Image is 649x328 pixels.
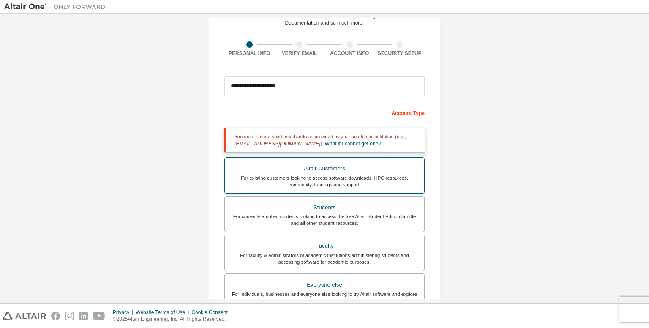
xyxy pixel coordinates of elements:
[93,312,105,320] img: youtube.svg
[79,312,88,320] img: linkedin.svg
[113,316,233,323] p: © 2025 Altair Engineering, Inc. All Rights Reserved.
[224,128,425,152] div: You must enter a valid email address provided by your academic institution (e.g., ).
[230,163,419,175] div: Altair Customers
[3,312,46,320] img: altair_logo.svg
[235,141,320,147] span: [EMAIL_ADDRESS][DOMAIN_NAME]
[275,50,325,57] div: Verify Email
[136,309,191,316] div: Website Terms of Use
[113,309,136,316] div: Privacy
[230,240,419,252] div: Faculty
[51,312,60,320] img: facebook.svg
[191,309,232,316] div: Cookie Consent
[230,252,419,265] div: For faculty & administrators of academic institutions administering students and accessing softwa...
[375,50,425,57] div: Security Setup
[230,175,419,188] div: For existing customers looking to access software downloads, HPC resources, community, trainings ...
[224,106,425,119] div: Account Type
[230,279,419,291] div: Everyone else
[65,312,74,320] img: instagram.svg
[4,3,110,11] img: Altair One
[224,50,275,57] div: Personal Info
[230,213,419,227] div: For currently enrolled students looking to access the free Altair Student Edition bundle and all ...
[230,202,419,213] div: Students
[324,50,375,57] div: Account Info
[325,141,381,147] a: What if I cannot get one?
[230,291,419,304] div: For individuals, businesses and everyone else looking to try Altair software and explore our prod...
[269,13,380,26] div: For Free Trials, Licenses, Downloads, Learning & Documentation and so much more.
